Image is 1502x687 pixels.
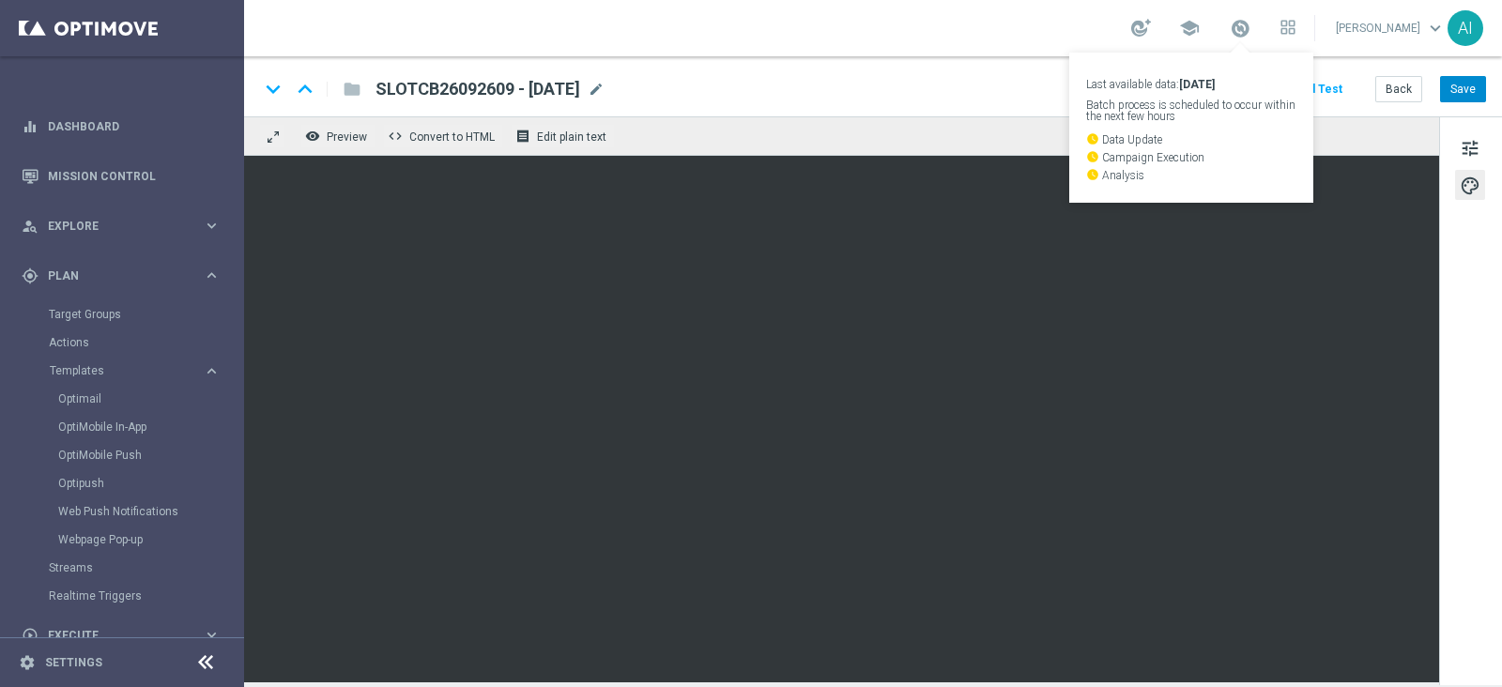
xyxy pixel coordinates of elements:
span: mode_edit [588,81,605,98]
span: SLOTCB26092609 - 26.09.2025 [375,78,580,100]
a: Web Push Notifications [58,504,195,519]
i: person_search [22,218,38,235]
button: code Convert to HTML [383,124,503,148]
button: Send Test [1284,77,1345,102]
div: Streams [49,554,242,582]
i: remove_red_eye [305,129,320,144]
a: Realtime Triggers [49,588,195,603]
a: Target Groups [49,307,195,322]
div: Optimail [58,385,242,413]
button: play_circle_outline Execute keyboard_arrow_right [21,628,222,643]
button: palette [1455,170,1485,200]
span: keyboard_arrow_down [1425,18,1446,38]
span: Explore [48,221,203,232]
span: Execute [48,630,203,641]
a: Optipush [58,476,195,491]
i: gps_fixed [22,267,38,284]
a: [PERSON_NAME]keyboard_arrow_down [1334,14,1448,42]
button: Mission Control [21,169,222,184]
button: equalizer Dashboard [21,119,222,134]
span: palette [1460,174,1480,198]
div: Realtime Triggers [49,582,242,610]
p: Batch process is scheduled to occur within the next few hours [1086,99,1296,122]
i: watch_later [1086,132,1099,145]
p: Campaign Execution [1086,150,1296,163]
button: tune [1455,132,1485,162]
span: school [1179,18,1200,38]
a: Dashboard [48,101,221,151]
i: watch_later [1086,150,1099,163]
i: play_circle_outline [22,627,38,644]
button: gps_fixed Plan keyboard_arrow_right [21,268,222,283]
i: equalizer [22,118,38,135]
a: Actions [49,335,195,350]
i: keyboard_arrow_right [203,626,221,644]
span: Edit plain text [537,130,606,144]
span: Convert to HTML [409,130,495,144]
div: Explore [22,218,203,235]
i: settings [19,654,36,671]
div: Dashboard [22,101,221,151]
button: Back [1375,76,1422,102]
p: Data Update [1086,132,1296,145]
button: remove_red_eye Preview [300,124,375,148]
a: Webpage Pop-up [58,532,195,547]
div: AI [1448,10,1483,46]
p: Last available data: [1086,79,1296,90]
div: Webpage Pop-up [58,526,242,554]
a: Settings [45,657,102,668]
span: Plan [48,270,203,282]
div: Templates [49,357,242,554]
span: Preview [327,130,367,144]
i: keyboard_arrow_up [291,75,319,103]
div: OptiMobile Push [58,441,242,469]
div: OptiMobile In-App [58,413,242,441]
div: Optipush [58,469,242,497]
div: Web Push Notifications [58,497,242,526]
div: Templates [50,365,203,376]
a: Last available data:[DATE] Batch process is scheduled to occur within the next few hours watch_la... [1228,14,1252,44]
div: Target Groups [49,300,242,328]
span: tune [1460,136,1480,160]
div: Mission Control [22,151,221,201]
div: Execute [22,627,203,644]
a: Optimail [58,391,195,406]
a: OptiMobile Push [58,448,195,463]
button: person_search Explore keyboard_arrow_right [21,219,222,234]
button: receipt Edit plain text [511,124,615,148]
span: code [388,129,403,144]
i: keyboard_arrow_right [203,362,221,380]
a: Streams [49,560,195,575]
i: keyboard_arrow_right [203,217,221,235]
i: watch_later [1086,168,1099,181]
i: keyboard_arrow_right [203,267,221,284]
i: receipt [515,129,530,144]
div: Actions [49,328,242,357]
a: OptiMobile In-App [58,420,195,435]
div: Plan [22,267,203,284]
button: Templates keyboard_arrow_right [49,363,222,378]
strong: [DATE] [1179,78,1215,91]
button: Save [1440,76,1486,102]
p: Analysis [1086,168,1296,181]
span: Templates [50,365,184,376]
i: keyboard_arrow_down [259,75,287,103]
a: Mission Control [48,151,221,201]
